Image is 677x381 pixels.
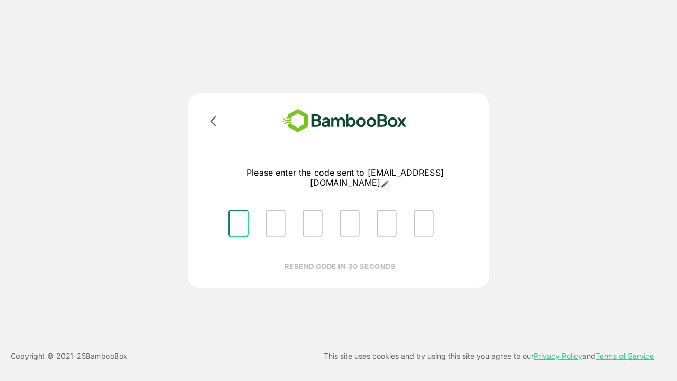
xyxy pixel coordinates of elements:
input: Please enter OTP character 4 [340,210,360,237]
input: Please enter OTP character 6 [414,210,434,237]
input: Please enter OTP character 5 [377,210,397,237]
input: Please enter OTP character 3 [303,210,323,237]
p: This site uses cookies and by using this site you agree to our and [324,350,654,362]
a: Terms of Service [596,351,654,360]
input: Please enter OTP character 1 [228,210,249,237]
p: Please enter the code sent to [EMAIL_ADDRESS][DOMAIN_NAME] [220,168,470,188]
a: Privacy Policy [534,351,582,360]
img: bamboobox [267,106,422,136]
p: Copyright © 2021- 25 BambooBox [11,350,127,362]
input: Please enter OTP character 2 [266,210,286,237]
